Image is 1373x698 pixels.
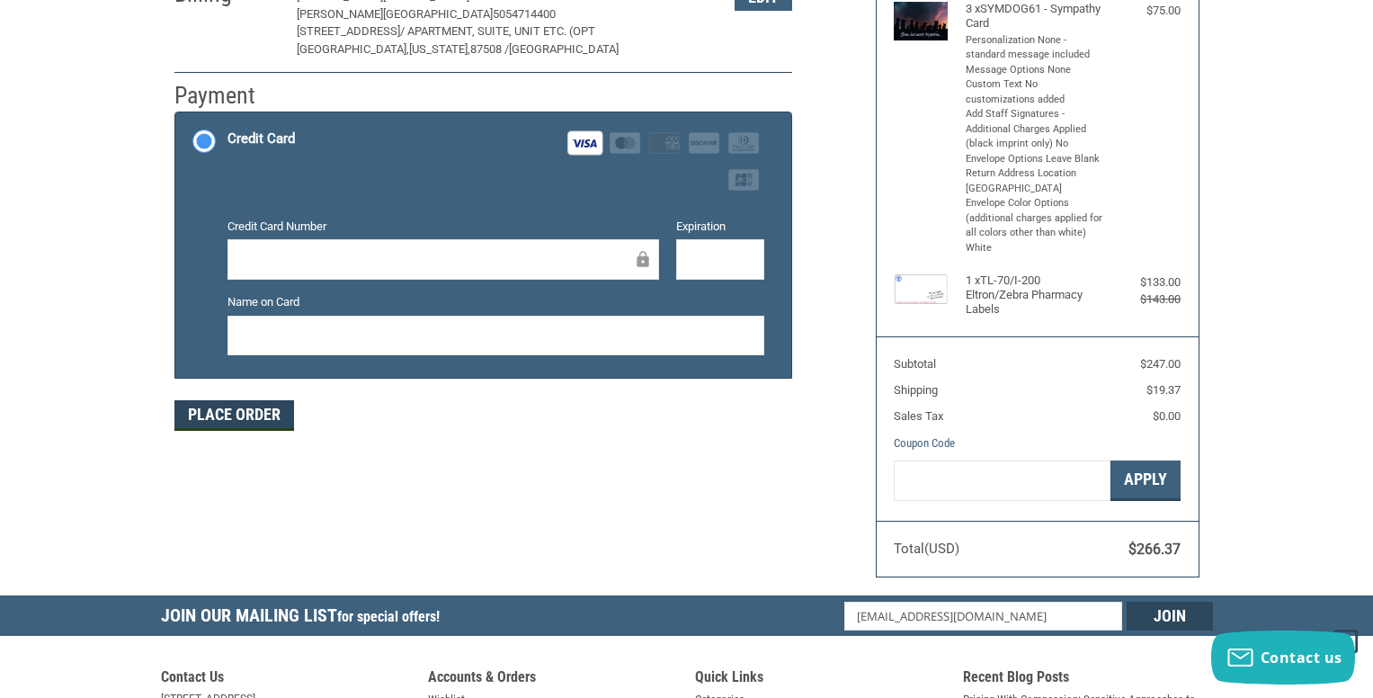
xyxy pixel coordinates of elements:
li: Message Options None [966,63,1105,78]
input: Join [1127,602,1213,631]
div: $133.00 [1109,273,1181,291]
span: $0.00 [1153,409,1181,423]
span: Shipping [894,383,938,397]
h5: Recent Blog Posts [963,668,1213,691]
h5: Accounts & Orders [428,668,678,691]
li: Custom Text No customizations added [966,77,1105,107]
h5: Quick Links [695,668,945,691]
span: $266.37 [1128,541,1181,558]
span: / APARTMENT, SUITE, UNIT ETC. (OPT [400,24,595,38]
span: [PERSON_NAME][GEOGRAPHIC_DATA] [297,7,493,21]
li: Return Address Location [GEOGRAPHIC_DATA] [966,166,1105,196]
h2: Payment [174,81,280,111]
li: Envelope Color Options (additional charges applied for all colors other than white) White [966,196,1105,255]
button: Apply [1110,461,1181,501]
span: $247.00 [1140,357,1181,371]
button: Place Order [174,400,294,431]
input: Gift Certificate or Coupon Code [894,461,1110,501]
span: Contact us [1261,648,1342,667]
span: Subtotal [894,357,936,371]
span: [US_STATE], [409,42,470,56]
div: $143.00 [1109,291,1181,309]
span: [GEOGRAPHIC_DATA] [509,42,619,56]
input: Email [844,602,1122,631]
h5: Join Our Mailing List [161,595,449,641]
label: Name on Card [227,293,764,311]
li: Add Staff Signatures - Additional Charges Applied (black imprint only) No [966,107,1105,152]
a: Coupon Code [894,436,955,450]
span: 87508 / [470,42,509,56]
li: Personalization None - standard message included [966,33,1105,63]
span: [STREET_ADDRESS] [297,24,400,38]
span: Total (USD) [894,541,959,557]
span: [GEOGRAPHIC_DATA], [297,42,409,56]
h5: Contact Us [161,668,411,691]
button: Contact us [1211,631,1355,685]
span: $19.37 [1146,383,1181,397]
span: for special offers! [337,608,440,625]
div: $75.00 [1109,2,1181,20]
li: Envelope Options Leave Blank [966,152,1105,167]
label: Credit Card Number [227,218,659,236]
span: 5054714400 [493,7,556,21]
h4: 3 x SYMDOG61 - Sympathy Card [966,2,1105,31]
label: Expiration [676,218,764,236]
span: Sales Tax [894,409,943,423]
div: Credit Card [227,124,295,154]
h4: 1 x TL-70/I-200 Eltron/Zebra Pharmacy Labels [966,273,1105,318]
